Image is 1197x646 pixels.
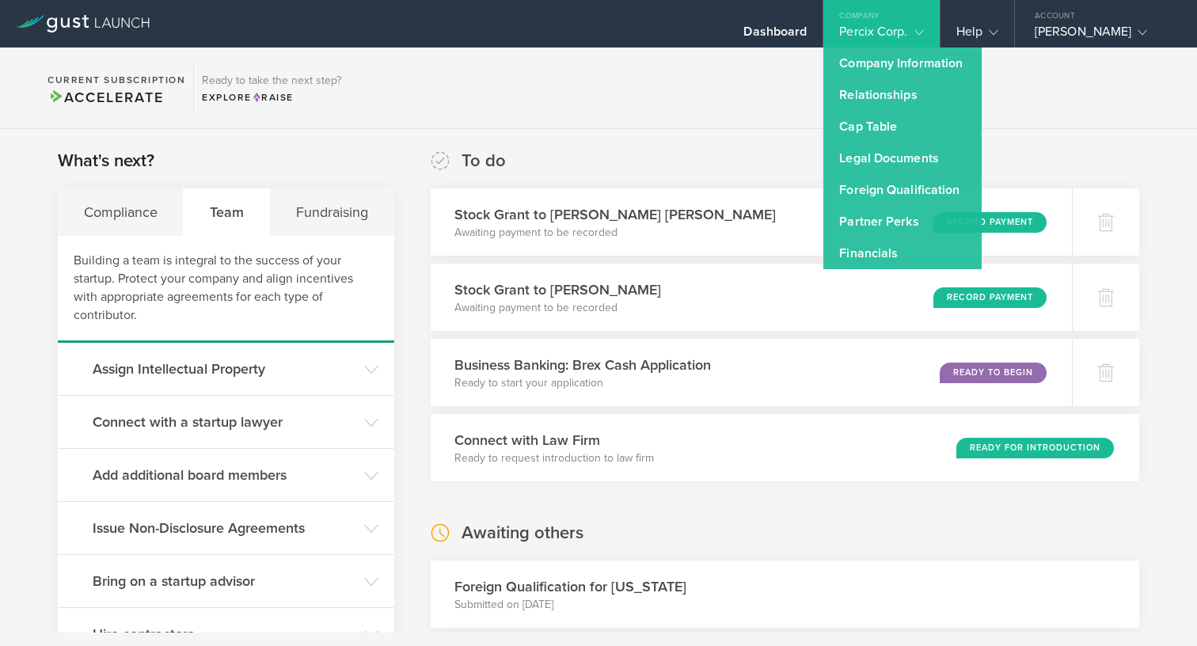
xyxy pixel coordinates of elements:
[202,75,341,86] h3: Ready to take the next step?
[431,414,1139,481] div: Connect with Law FirmReady to request introduction to law firmReady for Introduction
[202,90,341,104] div: Explore
[1118,570,1197,646] iframe: Chat Widget
[454,300,661,316] p: Awaiting payment to be recorded
[93,465,356,485] h3: Add additional board members
[193,63,349,112] div: Ready to take the next step?ExploreRaise
[58,188,184,236] div: Compliance
[454,597,686,613] p: Submitted on [DATE]
[454,355,711,375] h3: Business Banking: Brex Cash Application
[454,576,686,597] h3: Foreign Qualification for [US_STATE]
[454,204,776,225] h3: Stock Grant to [PERSON_NAME] [PERSON_NAME]
[454,430,654,450] h3: Connect with Law Firm
[933,212,1047,233] div: Record Payment
[933,287,1047,308] div: Record Payment
[58,150,154,173] h2: What's next?
[956,438,1114,458] div: Ready for Introduction
[93,624,356,644] h3: Hire contractors
[454,450,654,466] p: Ready to request introduction to law firm
[58,236,394,343] div: Building a team is integral to the success of your startup. Protect your company and align incent...
[270,188,393,236] div: Fundraising
[93,571,356,591] h3: Bring on a startup advisor
[184,188,270,236] div: Team
[462,522,583,545] h2: Awaiting others
[454,375,711,391] p: Ready to start your application
[1035,24,1169,47] div: [PERSON_NAME]
[743,24,807,47] div: Dashboard
[454,225,776,241] p: Awaiting payment to be recorded
[252,92,294,103] span: Raise
[93,359,356,379] h3: Assign Intellectual Property
[431,188,1072,256] div: Stock Grant to [PERSON_NAME] [PERSON_NAME]Awaiting payment to be recordedRecord Payment
[47,89,163,106] span: Accelerate
[431,264,1072,331] div: Stock Grant to [PERSON_NAME]Awaiting payment to be recordedRecord Payment
[431,339,1072,406] div: Business Banking: Brex Cash ApplicationReady to start your applicationReady to Begin
[93,412,356,432] h3: Connect with a startup lawyer
[462,150,506,173] h2: To do
[956,24,998,47] div: Help
[839,24,923,47] div: Percix Corp.
[47,75,185,85] h2: Current Subscription
[454,279,661,300] h3: Stock Grant to [PERSON_NAME]
[93,518,356,538] h3: Issue Non-Disclosure Agreements
[940,363,1047,383] div: Ready to Begin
